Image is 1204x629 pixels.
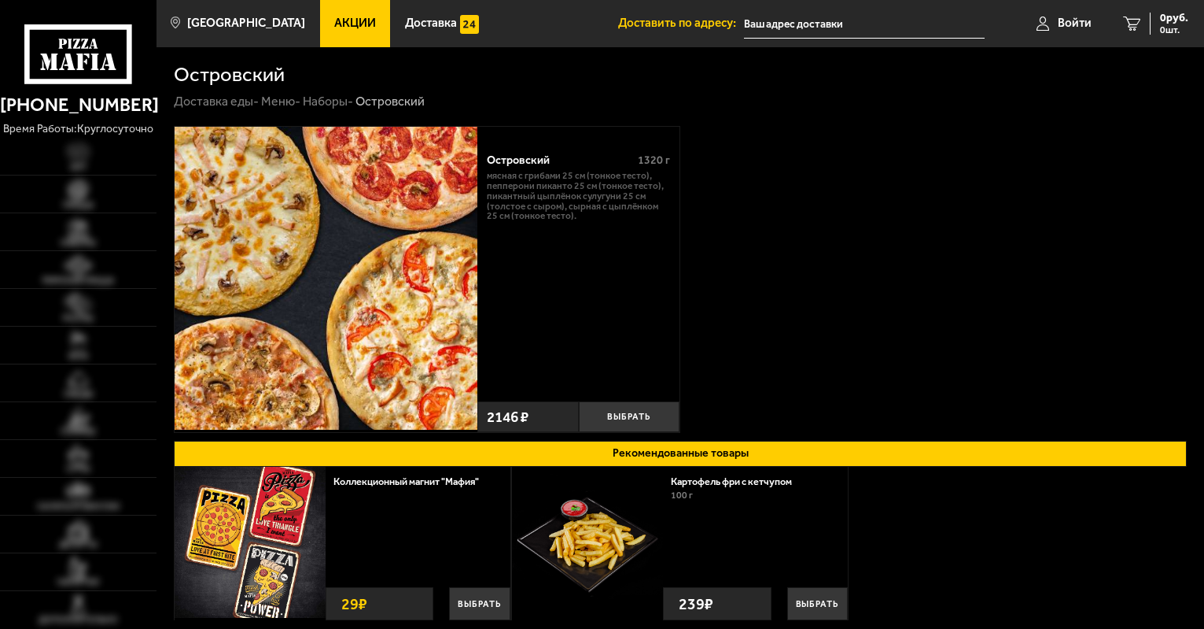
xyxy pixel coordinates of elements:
[449,587,510,620] button: Выбрать
[405,17,457,29] span: Доставка
[187,17,305,29] span: [GEOGRAPHIC_DATA]
[333,475,492,487] a: Коллекционный магнит "Мафия"
[787,587,848,620] button: Выбрать
[175,127,477,430] img: Островский
[174,94,259,109] a: Доставка еды-
[638,154,670,167] span: 1320 г
[1160,13,1188,24] span: 0 руб.
[618,17,744,29] span: Доставить по адресу:
[1058,17,1092,29] span: Войти
[303,94,353,109] a: Наборы-
[579,401,680,432] button: Выбрать
[675,588,717,620] strong: 239 ₽
[334,17,376,29] span: Акции
[671,490,693,501] span: 100 г
[487,409,528,424] span: 2146 ₽
[355,94,425,110] div: Островский
[1160,25,1188,35] span: 0 шт.
[487,154,627,167] div: Островский
[460,15,479,34] img: 15daf4d41897b9f0e9f617042186c801.svg
[174,441,1187,467] button: Рекомендованные товары
[261,94,300,109] a: Меню-
[487,171,670,221] p: Мясная с грибами 25 см (тонкое тесто), Пепперони Пиканто 25 см (тонкое тесто), Пикантный цыплёнок...
[671,475,805,487] a: Картофель фри с кетчупом
[337,588,371,620] strong: 29 ₽
[744,9,985,39] input: Ваш адрес доставки
[174,65,285,85] h1: Островский
[175,127,477,432] a: Островский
